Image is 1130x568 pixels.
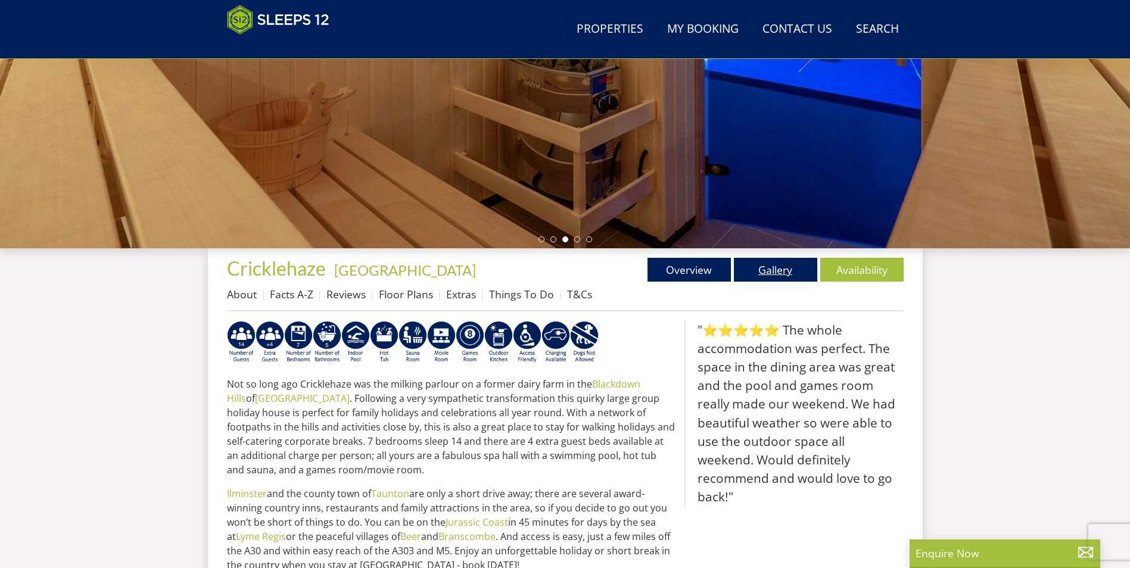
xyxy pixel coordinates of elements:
[399,321,427,364] img: AD_4nXdjbGEeivCGLLmyT_JEP7bTfXsjgyLfnLszUAQeQ4RcokDYHVBt5R8-zTDbAVICNoGv1Dwc3nsbUb1qR6CAkrbZUeZBN...
[329,261,476,279] span: -
[326,287,366,301] a: Reviews
[662,16,743,43] a: My Booking
[227,377,675,477] p: Not so long ago Cricklehaze was the milking parlour on a former dairy farm in the of . Following ...
[567,287,592,301] a: T&Cs
[916,545,1094,561] p: Enquire Now
[334,261,476,279] a: [GEOGRAPHIC_DATA]
[379,287,433,301] a: Floor Plans
[648,258,731,282] a: Overview
[570,321,599,364] img: AD_4nXfkFtrpaXUtUFzPNUuRY6lw1_AXVJtVz-U2ei5YX5aGQiUrqNXS9iwbJN5FWUDjNILFFLOXd6gEz37UJtgCcJbKwxVV0...
[572,16,648,43] a: Properties
[371,487,409,500] a: Taunton
[227,377,640,405] a: Blackdown Hills
[851,16,904,43] a: Search
[489,287,554,301] a: Things To Do
[684,321,904,507] blockquote: "⭐⭐⭐⭐⭐ The whole accommodation was perfect. The space in the dining area was great and the pool a...
[734,258,817,282] a: Gallery
[236,530,286,543] a: Lyme Regis
[227,257,326,280] span: Cricklehaze
[446,516,508,529] a: Jurassic Coast
[341,321,370,364] img: AD_4nXei2dp4L7_L8OvME76Xy1PUX32_NMHbHVSts-g-ZAVb8bILrMcUKZI2vRNdEqfWP017x6NFeUMZMqnp0JYknAB97-jDN...
[484,321,513,364] img: AD_4nXfTH09p_77QXgSCMRwRHt9uPNW8Va4Uit02IXPabNXDWzciDdevrPBrTCLz6v3P7E_ej9ytiKnaxPMKY2ysUWAwIMchf...
[227,5,329,35] img: Sleeps 12
[227,287,257,301] a: About
[370,321,399,364] img: AD_4nXcpX5uDwed6-YChlrI2BYOgXwgg3aqYHOhRm0XfZB-YtQW2NrmeCr45vGAfVKUq4uWnc59ZmEsEzoF5o39EWARlT1ewO...
[758,16,837,43] a: Contact Us
[227,487,267,500] a: Ilminster
[227,257,329,280] a: Cricklehaze
[270,287,313,301] a: Facts A-Z
[446,287,476,301] a: Extras
[313,321,341,364] img: AD_4nXdxWG_VJzWvdcEgUAXGATx6wR9ALf-b3pO0Wv8JqPQicHBbIur_fycMGrCfvtJxUkL7_dC_Ih2A3VWjPzrEQCT_Y6-em...
[256,321,284,364] img: AD_4nXfP_KaKMqx0g0JgutHT0_zeYI8xfXvmwo0MsY3H4jkUzUYMTusOxEa3Skhnz4D7oQ6oXH13YSgM5tXXReEg6aaUXi7Eu...
[438,530,496,543] a: Branscombe
[284,321,313,364] img: AD_4nXfpvCopSjPgFbrTpZ4Gb7z5vnaH8jAbqJolZQMpS62V5cqRSJM9TeuVSL7bGYE6JfFcU1DuF4uSwvi9kHIO1tFmPipW4...
[541,321,570,364] img: AD_4nXcnT2OPG21WxYUhsl9q61n1KejP7Pk9ESVM9x9VetD-X_UXXoxAKaMRZGYNcSGiAsmGyKm0QlThER1osyFXNLmuYOVBV...
[227,321,256,364] img: AD_4nXful-Fd_N7IaUezfVaozT31pL8dwNIF0Qrrqe13RrFw6n_jpsViquNpKCns0kxSZ7IzeFv_AThAwWsq12-Tbyj1odoZK...
[255,392,350,405] a: [GEOGRAPHIC_DATA]
[513,321,541,364] img: AD_4nXe3VD57-M2p5iq4fHgs6WJFzKj8B0b3RcPFe5LKK9rgeZlFmFoaMJPsJOOJzc7Q6RMFEqsjIZ5qfEJu1txG3QLmI_2ZW...
[820,258,904,282] a: Availability
[427,321,456,364] img: AD_4nXcMx2CE34V8zJUSEa4yj9Pppk-n32tBXeIdXm2A2oX1xZoj8zz1pCuMiQujsiKLZDhbHnQsaZvA37aEfuFKITYDwIrZv...
[456,321,484,364] img: AD_4nXdrZMsjcYNLGsKuA84hRzvIbesVCpXJ0qqnwZoX5ch9Zjv73tWe4fnFRs2gJ9dSiUubhZXckSJX_mqrZBmYExREIfryF...
[221,42,346,52] iframe: Customer reviews powered by Trustpilot
[400,530,421,543] a: Beer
